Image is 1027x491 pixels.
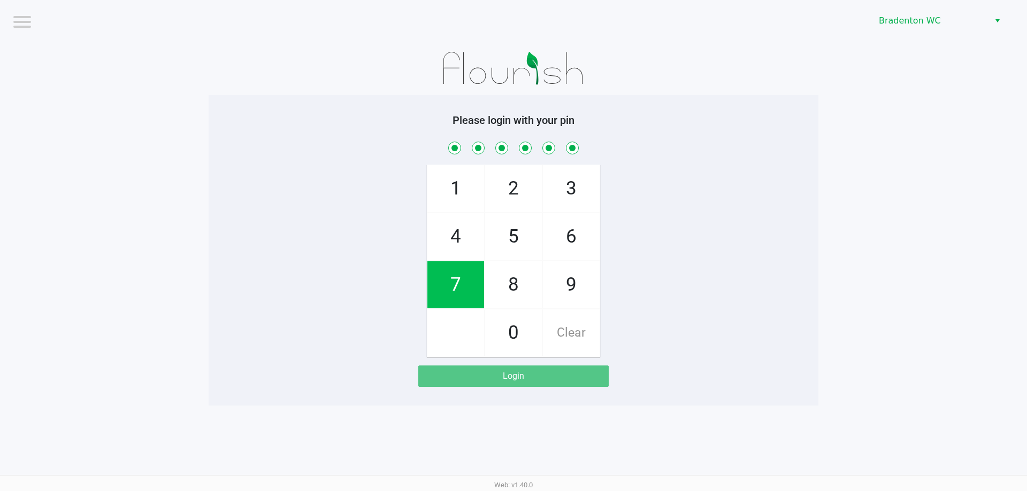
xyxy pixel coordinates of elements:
[427,261,484,308] span: 7
[485,261,542,308] span: 8
[543,165,600,212] span: 3
[485,213,542,260] span: 5
[543,213,600,260] span: 6
[485,165,542,212] span: 2
[217,114,810,127] h5: Please login with your pin
[494,481,533,489] span: Web: v1.40.0
[427,165,484,212] span: 1
[485,309,542,356] span: 0
[990,11,1005,30] button: Select
[427,213,484,260] span: 4
[543,261,600,308] span: 9
[543,309,600,356] span: Clear
[879,14,983,27] span: Bradenton WC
